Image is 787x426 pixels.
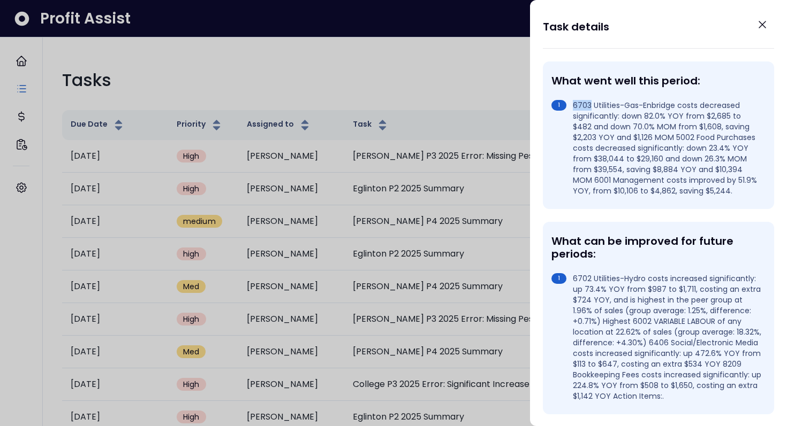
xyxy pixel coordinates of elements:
[751,13,774,36] button: Close
[551,273,761,401] li: 6702 Utilities-Hydro costs increased significantly: up 73.4% YOY from $987 to $1,711, costing an ...
[551,100,761,196] li: 6703 Utilities-Gas-Enbridge costs decreased significantly: down 82.0% YOY from $2,685 to $482 and...
[543,17,609,36] h1: Task details
[551,74,761,87] div: What went well this period:
[551,235,761,260] div: What can be improved for future periods:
